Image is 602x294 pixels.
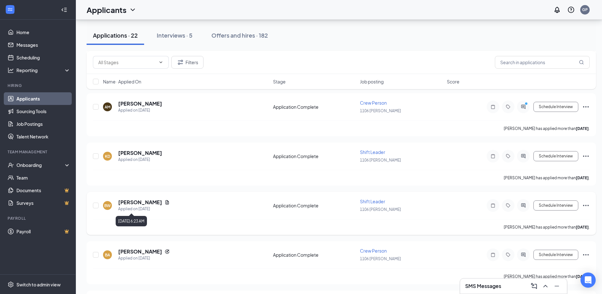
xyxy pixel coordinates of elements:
a: Applicants [16,92,70,105]
svg: ChevronDown [129,6,137,14]
svg: Note [489,203,497,208]
input: Search in applications [495,56,590,69]
svg: Note [489,104,497,109]
div: Applied on [DATE] [118,255,170,261]
svg: ActiveChat [520,252,527,257]
div: BW [104,203,111,208]
svg: Reapply [165,249,170,254]
a: Scheduling [16,51,70,64]
svg: Settings [8,281,14,288]
div: Open Intercom Messenger [581,273,596,288]
svg: Ellipses [582,152,590,160]
a: Team [16,171,70,184]
svg: Tag [504,104,512,109]
a: PayrollCrown [16,225,70,238]
b: [DATE] [576,274,589,279]
span: Shift Leader [360,199,385,204]
div: Application Complete [273,202,356,209]
button: Schedule Interview [533,151,578,161]
span: 1106 [PERSON_NAME] [360,207,401,212]
svg: Note [489,154,497,159]
p: [PERSON_NAME] has applied more than . [504,126,590,131]
button: ComposeMessage [529,281,539,291]
div: Applied on [DATE] [118,206,170,212]
button: Schedule Interview [533,250,578,260]
div: Applications · 22 [93,31,138,39]
svg: MagnifyingGlass [579,60,584,65]
h5: [PERSON_NAME] [118,150,162,156]
a: Job Postings [16,118,70,130]
svg: ChevronDown [158,60,163,65]
input: All Stages [98,59,156,66]
div: Team Management [8,149,69,155]
svg: PrimaryDot [523,102,531,107]
svg: ComposeMessage [530,282,538,290]
span: 1106 [PERSON_NAME] [360,108,401,113]
svg: QuestionInfo [567,6,575,14]
span: Job posting [360,78,384,85]
div: Offers and hires · 182 [211,31,268,39]
svg: Analysis [8,67,14,73]
div: [DATE] 6:23 AM [116,216,147,226]
b: [DATE] [576,175,589,180]
span: Name · Applied On [103,78,141,85]
div: Application Complete [273,252,356,258]
h5: [PERSON_NAME] [118,248,162,255]
div: Applied on [DATE] [118,107,162,113]
a: Sourcing Tools [16,105,70,118]
span: Shift Leader [360,149,385,155]
span: 1106 [PERSON_NAME] [360,256,401,261]
svg: Minimize [553,282,561,290]
svg: ChevronUp [542,282,549,290]
svg: Note [489,252,497,257]
div: Applied on [DATE] [118,156,162,163]
b: [DATE] [576,225,589,230]
button: ChevronUp [540,281,550,291]
div: Application Complete [273,104,356,110]
svg: Collapse [61,7,67,13]
div: KD [105,154,110,159]
h5: [PERSON_NAME] [118,100,162,107]
div: Switch to admin view [16,281,61,288]
span: 1106 [PERSON_NAME] [360,158,401,162]
svg: Notifications [553,6,561,14]
a: Messages [16,39,70,51]
h5: [PERSON_NAME] [118,199,162,206]
p: [PERSON_NAME] has applied more than . [504,175,590,181]
svg: Document [165,200,170,205]
svg: Tag [504,203,512,208]
div: Reporting [16,67,71,73]
span: Score [447,78,459,85]
svg: Ellipses [582,202,590,209]
div: Onboarding [16,162,65,168]
button: Minimize [552,281,562,291]
div: BA [105,252,110,258]
svg: Tag [504,252,512,257]
span: Crew Person [360,100,387,106]
a: Talent Network [16,130,70,143]
a: DocumentsCrown [16,184,70,197]
b: [DATE] [576,126,589,131]
svg: Tag [504,154,512,159]
a: Home [16,26,70,39]
button: Schedule Interview [533,102,578,112]
p: [PERSON_NAME] has applied more than . [504,224,590,230]
button: Filter Filters [171,56,204,69]
a: SurveysCrown [16,197,70,209]
div: AM [105,104,110,110]
svg: WorkstreamLogo [7,6,13,13]
svg: ActiveChat [520,104,527,109]
svg: UserCheck [8,162,14,168]
svg: Ellipses [582,103,590,111]
svg: Ellipses [582,251,590,259]
h1: Applicants [87,4,126,15]
p: [PERSON_NAME] has applied more than . [504,274,590,279]
button: Schedule Interview [533,200,578,211]
svg: Filter [177,58,184,66]
svg: ActiveChat [520,154,527,159]
span: Stage [273,78,286,85]
span: Crew Person [360,248,387,254]
div: Payroll [8,216,69,221]
div: Application Complete [273,153,356,159]
div: GP [582,7,588,12]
